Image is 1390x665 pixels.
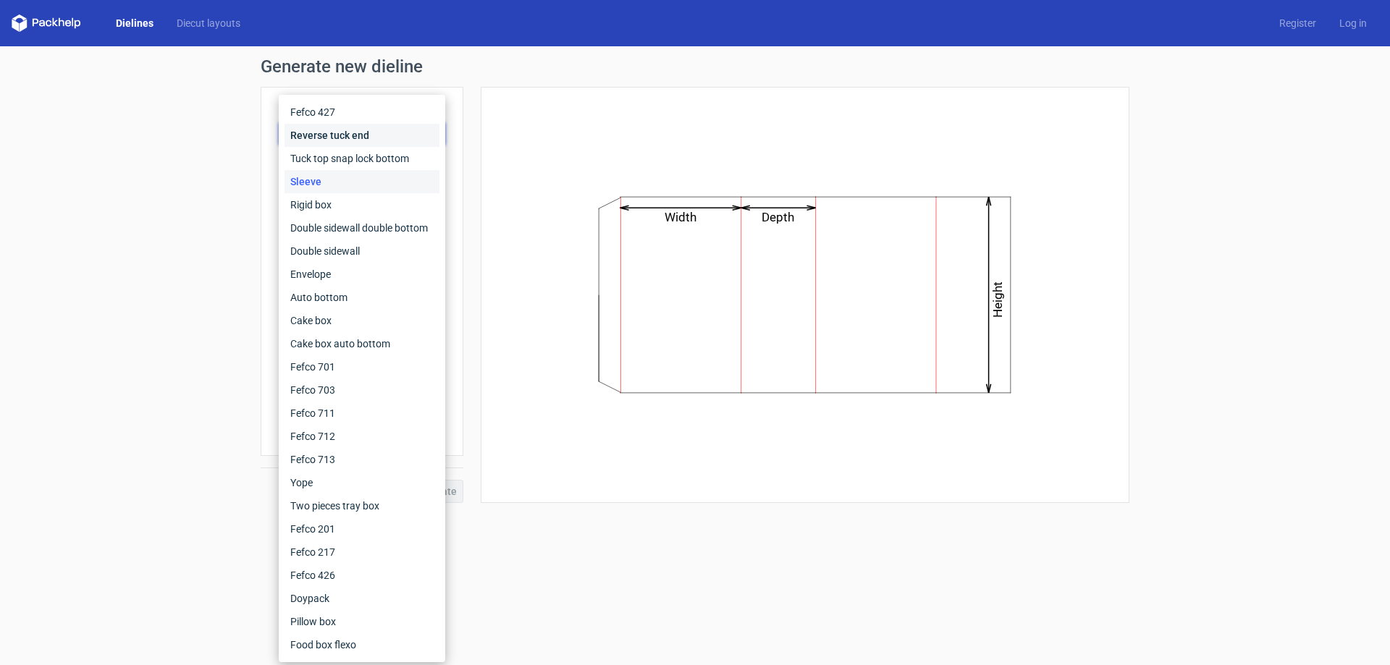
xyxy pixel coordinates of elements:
div: Reverse tuck end [285,124,439,147]
div: Tuck top snap lock bottom [285,147,439,170]
div: Auto bottom [285,286,439,309]
div: Double sidewall double bottom [285,216,439,240]
a: Log in [1328,16,1378,30]
a: Register [1268,16,1328,30]
div: Doypack [285,587,439,610]
h1: Generate new dieline [261,58,1129,75]
div: Fefco 217 [285,541,439,564]
div: Cake box auto bottom [285,332,439,355]
div: Rigid box [285,193,439,216]
div: Yope [285,471,439,494]
div: Two pieces tray box [285,494,439,517]
div: Fefco 427 [285,101,439,124]
div: Fefco 701 [285,355,439,378]
div: Fefco 712 [285,425,439,448]
text: Height [991,281,1006,318]
div: Envelope [285,263,439,286]
div: Double sidewall [285,240,439,263]
div: Pillow box [285,610,439,633]
text: Width [665,210,697,224]
div: Sleeve [285,170,439,193]
a: Dielines [104,16,165,30]
div: Fefco 711 [285,402,439,425]
div: Fefco 201 [285,517,439,541]
text: Depth [762,210,795,224]
div: Fefco 703 [285,378,439,402]
div: Cake box [285,309,439,332]
div: Fefco 426 [285,564,439,587]
a: Diecut layouts [165,16,252,30]
div: Fefco 713 [285,448,439,471]
div: Food box flexo [285,633,439,656]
